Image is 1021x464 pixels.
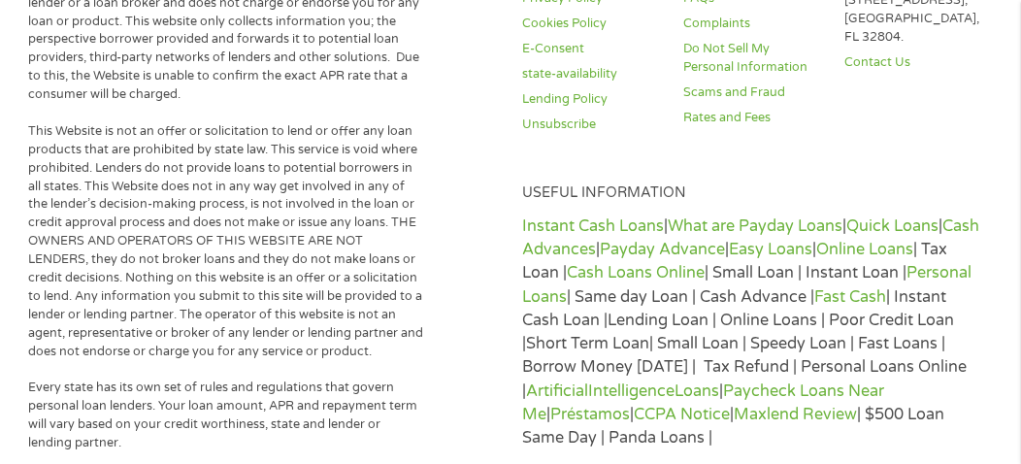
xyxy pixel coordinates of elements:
a: Complaints [683,15,820,33]
a: Scams and Fraud [683,83,820,102]
a: Intelligence [588,381,675,401]
a: Do Not Sell My Personal Information [683,40,820,77]
a: Préstamos [550,405,630,424]
a: CCPA Notice [634,405,730,424]
a: Easy Loans [729,240,812,259]
p: Every state has its own set of rules and regulations that govern personal loan lenders. Your loan... [28,379,423,452]
a: Payday Advance [600,240,725,259]
a: Maxlend Review [734,405,857,424]
a: Instant Cash Loans [522,216,664,236]
a: Rates and Fees [683,109,820,127]
a: state-availability [522,65,659,83]
a: What are Payday Loans [668,216,842,236]
a: Quick Loans [846,216,939,236]
a: Contact Us [844,53,981,72]
a: Cash Loans Online [567,263,705,282]
a: Lending Policy [522,90,659,109]
a: Personal Loans [522,263,972,306]
p: | | | | | | | Tax Loan | | Small Loan | Instant Loan | | Same day Loan | Cash Advance | | Instant... [522,215,981,450]
a: Artificial [526,381,588,401]
h4: Useful Information [522,184,981,203]
a: E-Consent [522,40,659,58]
a: Loans [675,381,719,401]
a: Cookies Policy [522,15,659,33]
a: Cash Advances [522,216,979,259]
p: This Website is not an offer or solicitation to lend or offer any loan products that are prohibit... [28,122,423,361]
a: Online Loans [816,240,913,259]
a: Fast Cash [814,287,886,307]
a: Unsubscribe [522,116,659,134]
